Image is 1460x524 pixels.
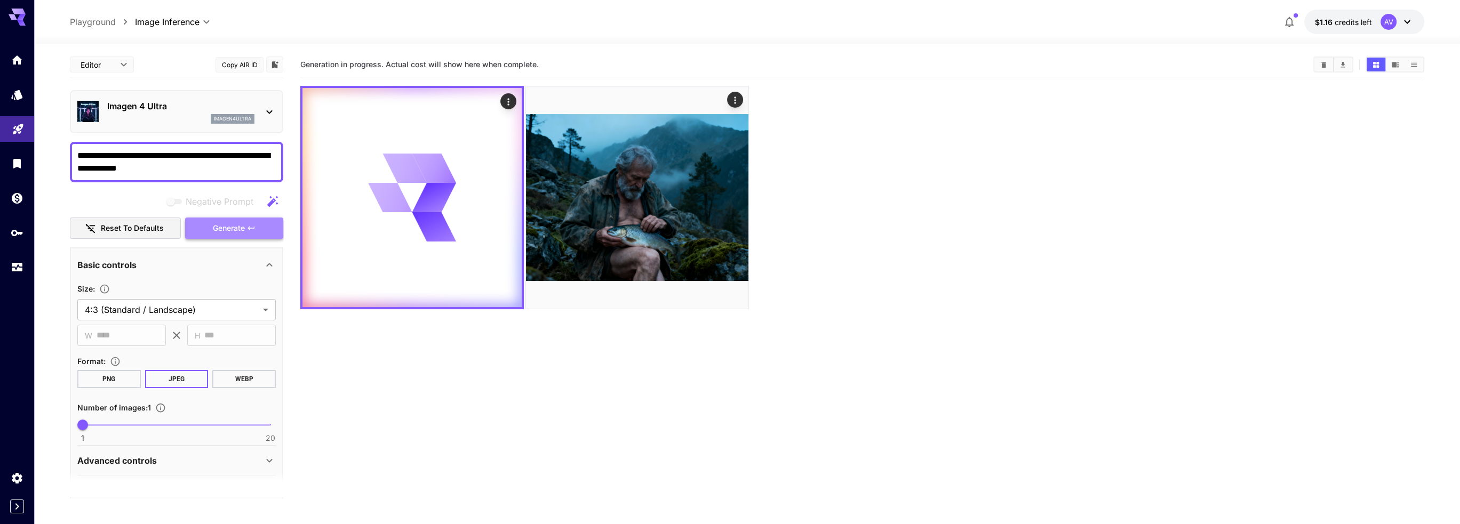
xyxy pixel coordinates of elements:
[77,284,95,293] span: Size :
[214,115,251,123] p: imagen4ultra
[77,95,276,128] div: Imagen 4 Ultraimagen4ultra
[70,15,116,28] a: Playground
[727,92,743,108] div: Actions
[77,259,137,271] p: Basic controls
[216,57,264,72] button: Copy AIR ID
[12,119,25,132] div: Playground
[1315,17,1372,28] div: $1.1612
[185,217,283,239] button: Generate
[77,252,276,278] div: Basic controls
[1367,58,1385,71] button: Show media in grid view
[1381,14,1397,30] div: AV
[81,433,84,444] span: 1
[81,59,114,70] span: Editor
[526,86,748,309] img: 2Q==
[186,195,253,208] span: Negative Prompt
[151,402,170,413] button: Specify how many images to generate in a single request. Each image generation will be charged se...
[77,403,151,412] span: Number of images : 1
[300,60,539,69] span: Generation in progress. Actual cost will show here when complete.
[77,454,157,467] p: Advanced controls
[11,226,23,239] div: API Keys
[213,222,245,235] span: Generate
[270,58,280,71] button: Add to library
[70,217,181,239] button: Reset to defaults
[135,15,200,28] span: Image Inference
[1386,58,1405,71] button: Show media in video view
[11,157,23,170] div: Library
[1405,58,1423,71] button: Show media in list view
[11,191,23,205] div: Wallet
[1315,18,1335,27] span: $1.16
[11,261,23,274] div: Usage
[77,448,276,473] div: Advanced controls
[212,370,276,388] button: WEBP
[107,100,254,112] p: Imagen 4 Ultra
[11,53,23,67] div: Home
[85,329,92,342] span: W
[85,303,259,316] span: 4:3 (Standard / Landscape)
[106,356,125,367] button: Choose the file format for the output image.
[1304,10,1424,34] button: $1.1612AV
[77,357,106,366] span: Format :
[77,370,141,388] button: PNG
[1335,18,1372,27] span: credits left
[11,88,23,101] div: Models
[70,15,135,28] nav: breadcrumb
[266,433,275,444] span: 20
[145,370,209,388] button: JPEG
[500,93,516,109] div: Actions
[195,329,200,342] span: H
[1314,58,1333,71] button: Clear All
[1313,57,1353,72] div: Clear AllDownload All
[10,499,24,513] button: Expand sidebar
[1366,57,1424,72] div: Show media in grid viewShow media in video viewShow media in list view
[95,284,114,294] button: Adjust the dimensions of the generated image by specifying its width and height in pixels, or sel...
[164,195,262,208] span: Negative prompts are not compatible with the selected model.
[1334,58,1352,71] button: Download All
[11,471,23,485] div: Settings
